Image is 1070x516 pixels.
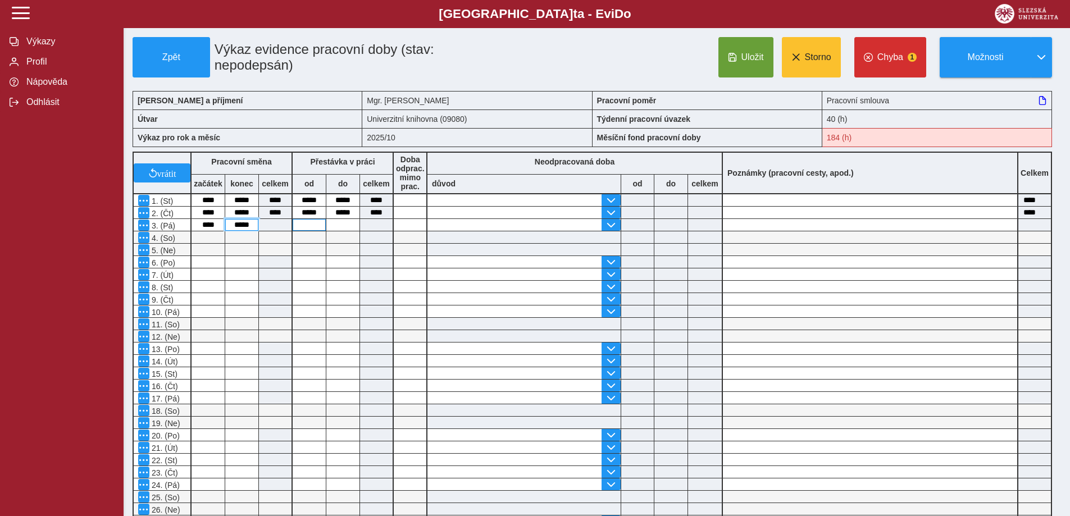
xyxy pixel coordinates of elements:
span: vrátit [157,168,176,177]
button: Uložit [718,37,773,77]
b: [PERSON_NAME] a příjmení [138,96,243,105]
span: 26. (Ne) [149,505,180,514]
div: 2025/10 [362,128,592,147]
span: 12. (Ne) [149,332,180,341]
div: Univerzitní knihovna (09080) [362,109,592,128]
b: Celkem [1021,168,1049,177]
b: celkem [688,179,722,188]
span: Odhlásit [23,97,114,107]
b: Výkaz pro rok a měsíc [138,133,220,142]
b: Týdenní pracovní úvazek [597,115,691,124]
h1: Výkaz evidence pracovní doby (stav: nepodepsán) [210,37,520,77]
button: Menu [138,491,149,503]
span: 24. (Pá) [149,481,180,490]
span: 25. (So) [149,493,180,502]
span: Uložit [741,52,764,62]
div: Mgr. [PERSON_NAME] [362,91,592,109]
button: Menu [138,195,149,206]
button: Menu [138,281,149,293]
img: logo_web_su.png [995,4,1058,24]
button: Menu [138,343,149,354]
button: Menu [138,392,149,404]
b: Poznámky (pracovní cesty, apod.) [723,168,858,177]
span: 1. (St) [149,197,173,206]
button: Menu [138,368,149,379]
span: 15. (St) [149,369,177,378]
span: 6. (Po) [149,258,175,267]
button: Menu [138,244,149,255]
span: 11. (So) [149,320,180,329]
span: Zpět [138,52,205,62]
b: od [621,179,654,188]
b: Útvar [138,115,158,124]
span: 2. (Čt) [149,209,174,218]
button: vrátit [134,163,190,182]
span: 23. (Čt) [149,468,178,477]
span: o [623,7,631,21]
span: 3. (Pá) [149,221,175,230]
span: 18. (So) [149,407,180,415]
button: Menu [138,232,149,243]
button: Menu [138,269,149,280]
b: celkem [259,179,292,188]
button: Menu [138,257,149,268]
button: Menu [138,430,149,441]
button: Menu [138,306,149,317]
button: Menu [138,380,149,391]
button: Zpět [133,37,210,77]
div: 40 (h) [822,109,1052,128]
button: Možnosti [940,37,1031,77]
button: Menu [138,318,149,330]
b: celkem [360,179,393,188]
b: Měsíční fond pracovní doby [597,133,701,142]
span: 7. (Út) [149,271,174,280]
span: 19. (Ne) [149,419,180,428]
b: od [293,179,326,188]
button: Chyba1 [854,37,926,77]
span: 13. (Po) [149,345,180,354]
b: Přestávka v práci [310,157,375,166]
b: začátek [192,179,225,188]
span: Profil [23,57,114,67]
span: 20. (Po) [149,431,180,440]
b: konec [225,179,258,188]
div: Pracovní smlouva [822,91,1052,109]
span: 8. (St) [149,283,173,292]
span: t [573,7,577,21]
span: 17. (Pá) [149,394,180,403]
span: 21. (Út) [149,444,178,453]
button: Menu [138,405,149,416]
span: 22. (St) [149,456,177,465]
span: 10. (Pá) [149,308,180,317]
span: Chyba [877,52,903,62]
b: důvod [432,179,456,188]
button: Menu [138,467,149,478]
b: Doba odprac. mimo prac. [396,155,425,191]
span: 9. (Čt) [149,295,174,304]
button: Menu [138,220,149,231]
span: 5. (Ne) [149,246,176,255]
span: Nápověda [23,77,114,87]
b: [GEOGRAPHIC_DATA] a - Evi [34,7,1036,21]
button: Menu [138,207,149,218]
span: 16. (Čt) [149,382,178,391]
b: do [326,179,359,188]
b: Pracovní poměr [597,96,657,105]
span: Storno [805,52,831,62]
button: Menu [138,442,149,453]
button: Menu [138,479,149,490]
span: D [614,7,623,21]
span: 1 [908,53,917,62]
button: Menu [138,454,149,465]
button: Menu [138,331,149,342]
button: Storno [782,37,841,77]
button: Menu [138,355,149,367]
b: do [654,179,687,188]
span: 4. (So) [149,234,175,243]
b: Pracovní směna [211,157,271,166]
button: Menu [138,417,149,428]
button: Menu [138,294,149,305]
div: Fond pracovní doby (184 h) a součet hodin (24 h) se neshodují! [822,128,1052,147]
span: Možnosti [949,52,1022,62]
span: Výkazy [23,36,114,47]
